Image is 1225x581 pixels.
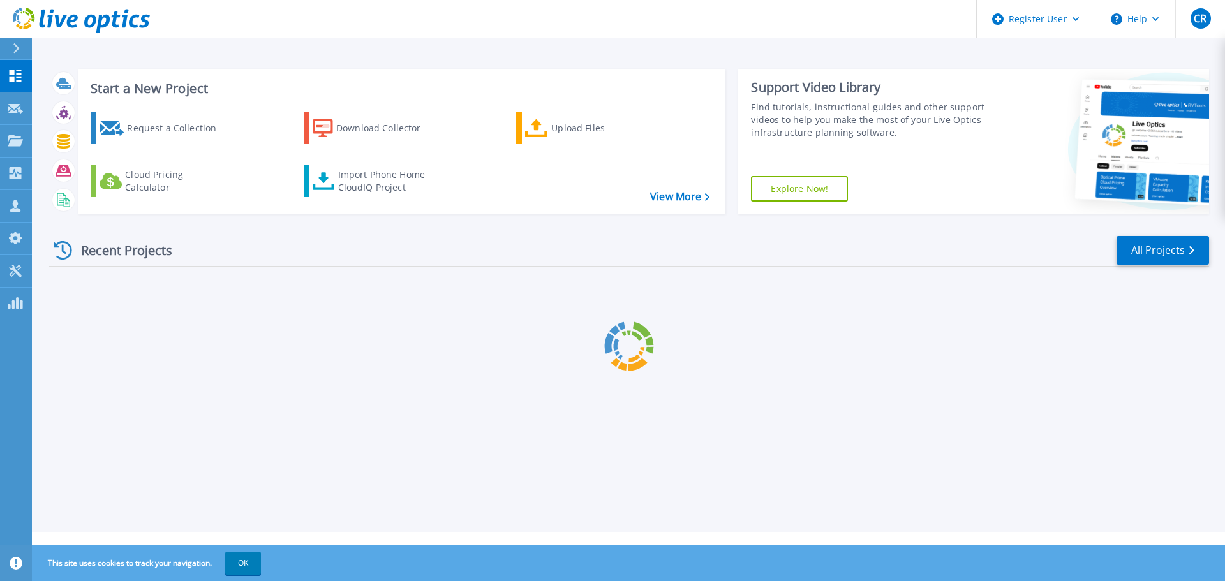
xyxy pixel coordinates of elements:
[1117,236,1209,265] a: All Projects
[1194,13,1206,24] span: CR
[125,168,227,194] div: Cloud Pricing Calculator
[127,115,229,141] div: Request a Collection
[338,168,438,194] div: Import Phone Home CloudIQ Project
[751,176,848,202] a: Explore Now!
[751,79,991,96] div: Support Video Library
[49,235,189,266] div: Recent Projects
[551,115,653,141] div: Upload Files
[516,112,658,144] a: Upload Files
[35,552,261,575] span: This site uses cookies to track your navigation.
[751,101,991,139] div: Find tutorials, instructional guides and other support videos to help you make the most of your L...
[336,115,438,141] div: Download Collector
[650,191,709,203] a: View More
[91,112,233,144] a: Request a Collection
[304,112,446,144] a: Download Collector
[91,165,233,197] a: Cloud Pricing Calculator
[225,552,261,575] button: OK
[91,82,709,96] h3: Start a New Project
